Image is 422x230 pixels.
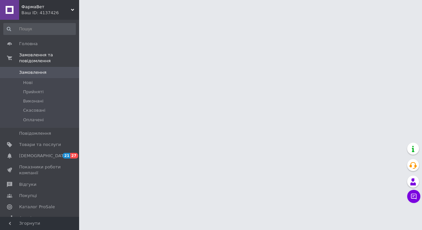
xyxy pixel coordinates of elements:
span: Замовлення [19,70,46,75]
span: Каталог ProSale [19,204,55,210]
span: Аналітика [19,215,42,221]
span: Замовлення та повідомлення [19,52,79,64]
span: 21 [63,153,70,158]
span: [DEMOGRAPHIC_DATA] [19,153,68,159]
span: Нові [23,80,33,86]
span: Покупці [19,193,37,199]
span: ФармаВет [21,4,71,10]
input: Пошук [3,23,76,35]
span: Прийняті [23,89,44,95]
span: Скасовані [23,107,45,113]
span: Повідомлення [19,130,51,136]
span: Головна [19,41,38,47]
span: Відгуки [19,182,36,187]
div: Ваш ID: 4137426 [21,10,79,16]
span: Виконані [23,98,44,104]
button: Чат з покупцем [407,190,420,203]
span: Товари та послуги [19,142,61,148]
span: 27 [70,153,78,158]
span: Оплачені [23,117,44,123]
span: Показники роботи компанії [19,164,61,176]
